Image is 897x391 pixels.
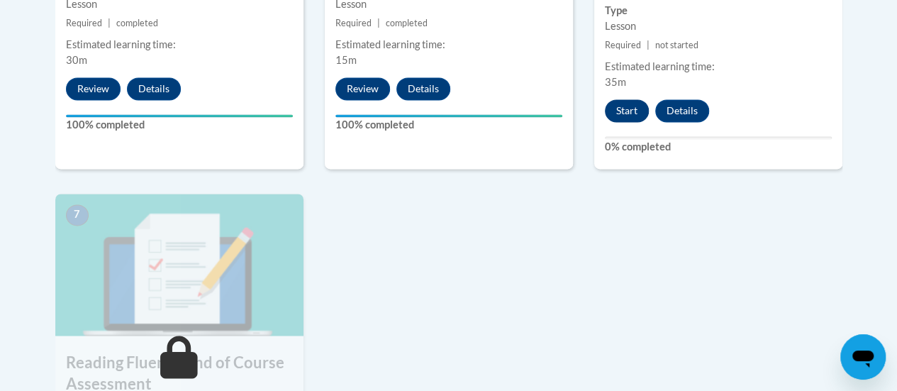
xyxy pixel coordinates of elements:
span: not started [655,40,698,50]
label: 100% completed [66,117,293,133]
div: Lesson [605,18,832,34]
button: Review [66,77,121,100]
span: | [108,18,111,28]
span: 7 [66,204,89,226]
button: Review [335,77,390,100]
label: 0% completed [605,139,832,155]
label: 100% completed [335,117,562,133]
div: Estimated learning time: [66,37,293,53]
span: Required [335,18,372,28]
span: completed [386,18,428,28]
span: | [377,18,380,28]
span: Required [605,40,641,50]
button: Details [396,77,450,100]
div: Your progress [66,114,293,117]
img: Course Image [55,194,303,336]
iframe: Button to launch messaging window [840,334,886,380]
span: Required [66,18,102,28]
span: completed [116,18,158,28]
label: Type [605,3,832,18]
span: 15m [335,54,357,66]
span: 30m [66,54,87,66]
div: Estimated learning time: [335,37,562,53]
div: Estimated learning time: [605,59,832,75]
button: Details [655,99,709,122]
span: | [647,40,650,50]
span: 35m [605,76,626,88]
button: Start [605,99,649,122]
button: Details [127,77,181,100]
div: Your progress [335,114,562,117]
